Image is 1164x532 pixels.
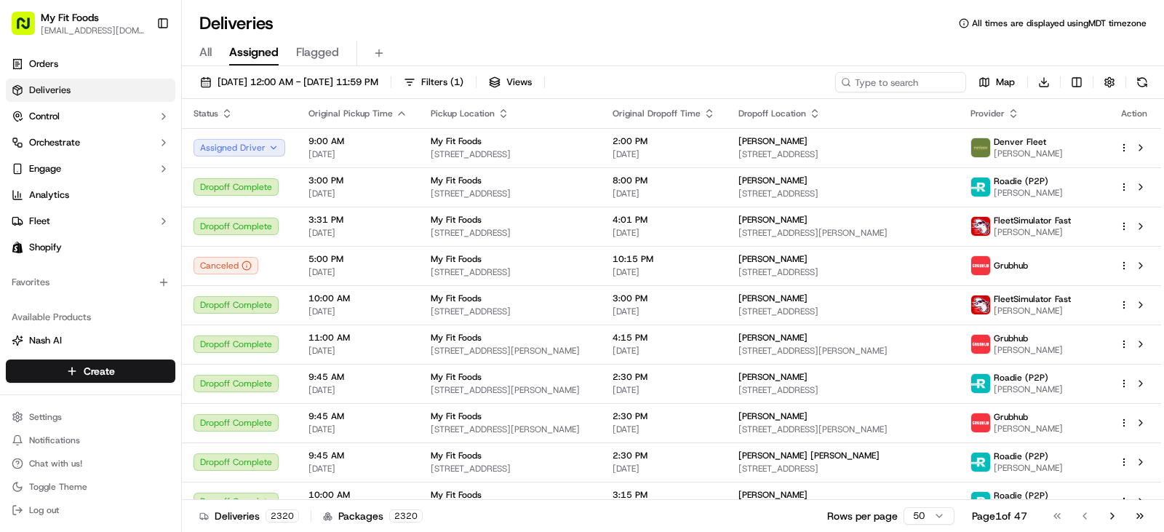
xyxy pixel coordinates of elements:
div: Packages [323,509,423,523]
span: [DATE] [308,345,407,357]
span: Chat with us! [29,458,82,469]
span: 9:00 AM [308,135,407,147]
span: Knowledge Base [29,325,111,340]
span: API Documentation [137,325,234,340]
span: All [199,44,212,61]
span: [PERSON_NAME] [994,462,1063,474]
span: [DATE] [308,306,407,317]
button: Chat with us! [6,453,175,474]
span: Roadie (P2P) [994,490,1048,501]
span: My Fit Foods [431,450,482,461]
div: We're available if you need us! [65,154,200,165]
span: Map [996,76,1015,89]
span: Provider [970,108,1005,119]
span: [DATE] [308,227,407,239]
button: Views [482,72,538,92]
span: [STREET_ADDRESS] [431,266,589,278]
div: Past conversations [15,189,97,201]
span: 3:00 PM [308,175,407,186]
span: [DATE] [166,265,196,277]
span: 5:00 PM [308,253,407,265]
span: [STREET_ADDRESS] [738,266,948,278]
span: 3:15 PM [613,489,715,501]
p: Welcome 👋 [15,58,265,82]
span: Log out [29,504,59,516]
span: FleetSimulator Fast [994,215,1071,226]
span: Pickup Location [431,108,495,119]
button: Settings [6,407,175,427]
span: [PERSON_NAME] [738,214,808,226]
span: Wisdom [PERSON_NAME] [45,226,155,237]
span: My Fit Foods [431,214,482,226]
span: [PERSON_NAME] [738,371,808,383]
button: Filters(1) [397,72,470,92]
a: 📗Knowledge Base [9,319,117,346]
span: [STREET_ADDRESS] [738,148,948,160]
span: [PERSON_NAME] [738,293,808,304]
span: Settings [29,411,62,423]
span: 9:45 AM [308,450,407,461]
span: 3:00 PM [613,293,715,304]
span: All times are displayed using MDT timezone [972,17,1147,29]
img: 5e692f75ce7d37001a5d71f1 [971,335,990,354]
span: Grubhub [994,411,1028,423]
span: Create [84,364,115,378]
span: [STREET_ADDRESS] [738,463,948,475]
div: Start new chat [65,139,239,154]
span: Engage [29,162,61,175]
a: 💻API Documentation [117,319,239,346]
img: 1736555255976-a54dd68f-1ca7-489b-9aae-adbdc363a1c4 [29,226,41,238]
span: Assigned [229,44,279,61]
span: FleetSimulator Fast [994,293,1071,305]
span: [PERSON_NAME] [994,423,1063,434]
span: 8:00 PM [613,175,715,186]
span: Wisdom [PERSON_NAME] [45,265,155,277]
img: 5e692f75ce7d37001a5d71f1 [971,413,990,432]
input: Got a question? Start typing here... [38,94,262,109]
span: [DATE] [613,463,715,475]
span: [STREET_ADDRESS][PERSON_NAME] [431,345,589,357]
span: 2:00 PM [613,135,715,147]
button: Map [972,72,1021,92]
img: Wisdom Oko [15,212,38,240]
span: Filters [421,76,463,89]
span: [EMAIL_ADDRESS][DOMAIN_NAME] [41,25,145,36]
span: [PERSON_NAME] [994,226,1071,238]
span: 2:30 PM [613,410,715,422]
div: Favorites [6,271,175,294]
span: My Fit Foods [431,489,482,501]
span: [PERSON_NAME] [994,148,1063,159]
span: [DATE] [308,188,407,199]
span: [PERSON_NAME] [994,344,1063,356]
img: Wisdom Oko [15,251,38,279]
span: Deliveries [29,84,71,97]
span: Fleet [29,215,50,228]
span: [PERSON_NAME] [994,384,1063,395]
span: [PERSON_NAME] [994,187,1063,199]
div: Page 1 of 47 [972,509,1027,523]
button: Orchestrate [6,131,175,154]
span: [STREET_ADDRESS] [431,227,589,239]
button: Start new chat [247,143,265,161]
div: 2320 [266,509,299,523]
span: 4:01 PM [613,214,715,226]
span: Roadie (P2P) [994,450,1048,462]
span: Flagged [296,44,339,61]
button: Engage [6,157,175,180]
span: ( 1 ) [450,76,463,89]
span: [PERSON_NAME] [994,305,1071,317]
span: Toggle Theme [29,481,87,493]
a: Deliveries [6,79,175,102]
a: Nash AI [12,334,170,347]
span: [DATE] 12:00 AM - [DATE] 11:59 PM [218,76,378,89]
button: Nash AI [6,329,175,352]
span: [PERSON_NAME] [738,175,808,186]
input: Type to search [835,72,966,92]
img: 8571987876998_91fb9ceb93ad5c398215_72.jpg [31,139,57,165]
span: 3:31 PM [308,214,407,226]
span: Orchestrate [29,136,80,149]
span: 9:45 AM [308,371,407,383]
span: My Fit Foods [431,175,482,186]
img: 1736555255976-a54dd68f-1ca7-489b-9aae-adbdc363a1c4 [29,266,41,277]
span: [PERSON_NAME] [PERSON_NAME] [738,450,880,461]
